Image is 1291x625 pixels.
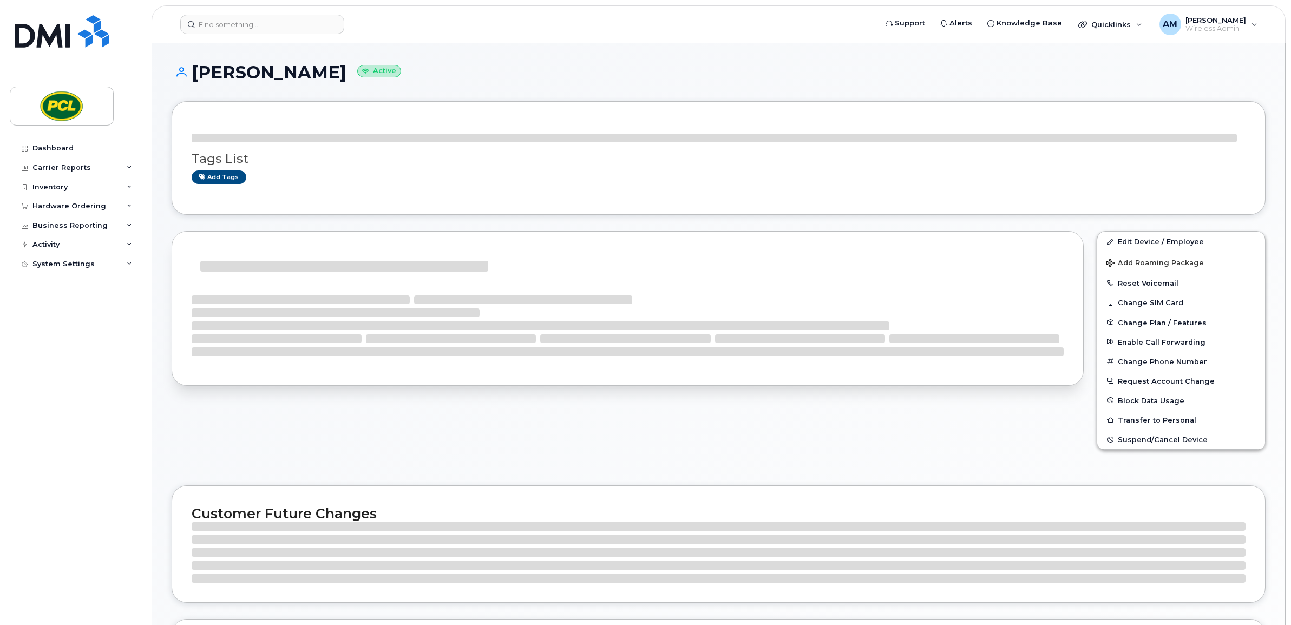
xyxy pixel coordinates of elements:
[192,152,1246,166] h3: Tags List
[1097,430,1265,449] button: Suspend/Cancel Device
[1118,318,1207,326] span: Change Plan / Features
[1097,232,1265,251] a: Edit Device / Employee
[1097,273,1265,293] button: Reset Voicemail
[1097,391,1265,410] button: Block Data Usage
[1097,371,1265,391] button: Request Account Change
[192,505,1246,522] h2: Customer Future Changes
[1097,251,1265,273] button: Add Roaming Package
[192,170,246,184] a: Add tags
[1097,293,1265,312] button: Change SIM Card
[1118,436,1208,444] span: Suspend/Cancel Device
[1097,332,1265,352] button: Enable Call Forwarding
[1106,259,1204,269] span: Add Roaming Package
[1097,352,1265,371] button: Change Phone Number
[172,63,1266,82] h1: [PERSON_NAME]
[357,65,401,77] small: Active
[1097,410,1265,430] button: Transfer to Personal
[1118,338,1205,346] span: Enable Call Forwarding
[1097,313,1265,332] button: Change Plan / Features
